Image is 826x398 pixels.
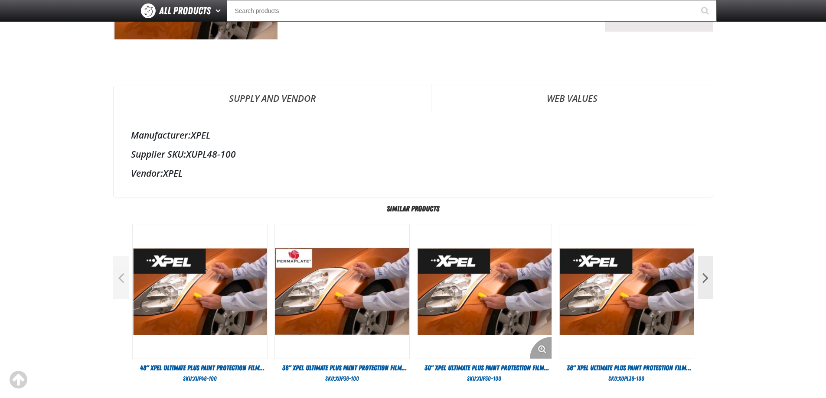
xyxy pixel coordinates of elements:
[131,148,695,160] div: XUPL48-100
[193,375,217,382] span: XUP48-100
[131,129,191,141] label: Manufacturer:
[335,375,359,382] span: XUP36-100
[559,224,694,359] img: 36" XPEL ULTIMATE PLUS Paint Protection Film (36"x100')
[530,337,552,359] button: Enlarge Product Image. Opens a popup
[274,363,410,373] a: 36" XPEL ULTIMATE PLUS Paint Protection Film (36"x100')
[275,224,409,359] : View Details of the 36" XPEL ULTIMATE PLUS Paint Protection Film (36"x100')
[567,364,691,382] span: 36" XPEL ULTIMATE PLUS Paint Protection Film (36"x100')
[131,167,163,179] label: Vendor:
[131,148,186,160] label: Supplier SKU:
[114,85,431,111] a: Supply and Vendor
[431,85,713,111] a: Web Values
[424,364,549,382] span: 30" XPEL ULTIMATE PLUS Paint Protection Film (30"x100')
[417,224,552,359] img: 30" XPEL ULTIMATE PLUS Paint Protection Film (30"x100')
[282,364,407,382] span: 36" XPEL ULTIMATE PLUS Paint Protection Film (36"x100')
[159,3,211,19] span: All Products
[274,375,410,383] div: SKU:
[140,364,264,382] span: 48" XPEL ULTIMATE PLUS Paint Protection Film (48"x100')
[275,224,409,359] img: 36" XPEL ULTIMATE PLUS Paint Protection Film (36"x100')
[417,224,552,359] : View Details of the 30" XPEL ULTIMATE PLUS Paint Protection Film (30"x100')
[698,256,713,299] button: Next
[131,129,695,141] div: XPEL
[417,363,552,373] a: 30" XPEL ULTIMATE PLUS Paint Protection Film (30"x100')
[9,370,28,389] div: Scroll to the top
[132,363,268,373] a: 48" XPEL ULTIMATE PLUS Paint Protection Film (48"x100')
[618,375,644,382] span: XUPL36-100
[380,204,446,213] span: Similar Products
[132,375,268,383] div: SKU:
[133,224,267,359] img: 48" XPEL ULTIMATE PLUS Paint Protection Film (48"x100')
[133,224,267,359] : View Details of the 48" XPEL ULTIMATE PLUS Paint Protection Film (48"x100')
[417,375,552,383] div: SKU:
[559,375,694,383] div: SKU:
[131,167,695,179] div: XPEL
[559,363,694,373] a: 36" XPEL ULTIMATE PLUS Paint Protection Film (36"x100')
[477,375,501,382] span: XUP30-100
[559,224,694,359] : View Details of the 36" XPEL ULTIMATE PLUS Paint Protection Film (36"x100')
[113,256,129,299] button: Previous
